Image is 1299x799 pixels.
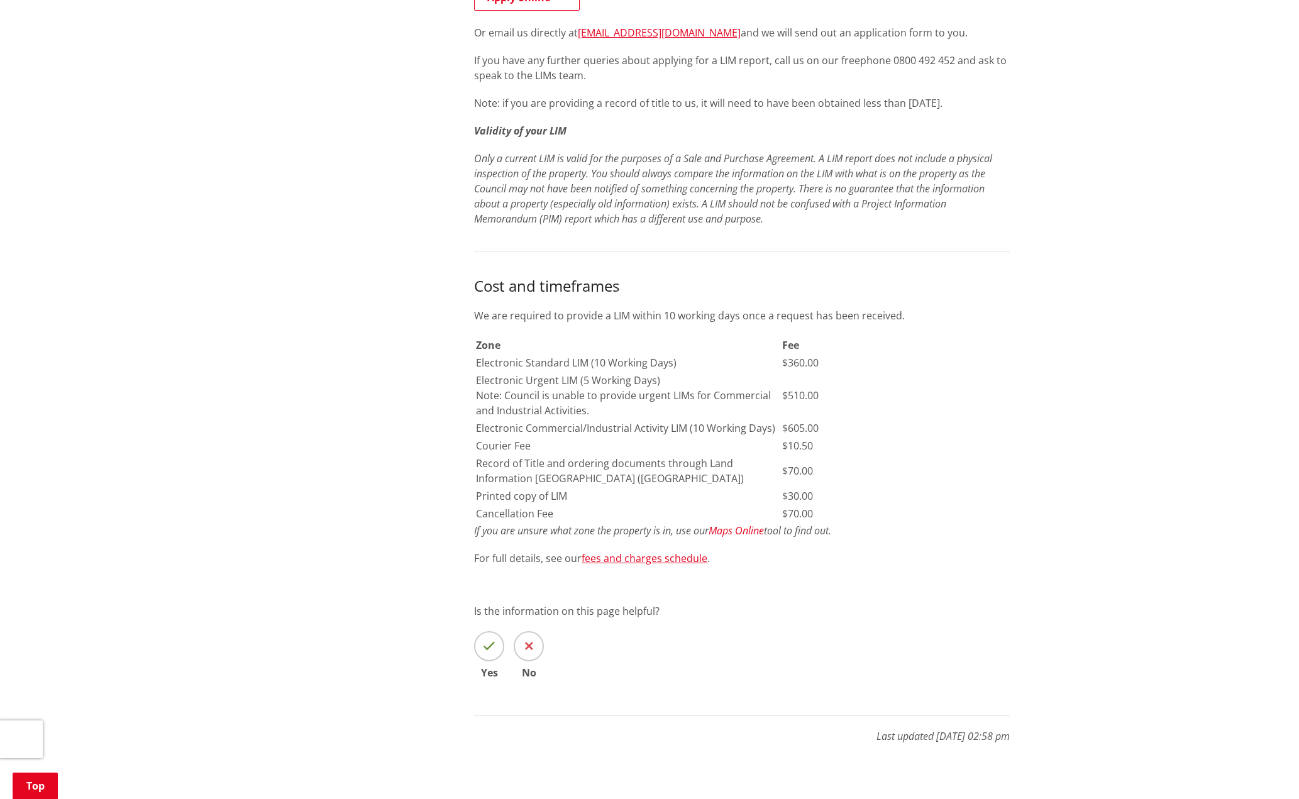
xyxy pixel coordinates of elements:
td: $360.00 [782,355,1003,371]
td: Electronic Standard LIM (10 Working Days) [475,355,780,371]
p: We are required to provide a LIM within 10 working days once a request has been received. [474,308,1010,323]
td: Cancellation Fee [475,505,780,522]
a: Maps Online [709,524,764,537]
td: $605.00 [782,420,1003,436]
td: $10.50 [782,438,1003,454]
p: Last updated [DATE] 02:58 pm [474,715,1010,744]
td: Electronic Commercial/Industrial Activity LIM (10 Working Days) [475,420,780,436]
h3: Cost and timeframes [474,277,1010,295]
strong: Zone [476,338,500,352]
strong: Fee [782,338,799,352]
td: Courier Fee [475,438,780,454]
em: tool to find out. [764,524,831,537]
em: If you are unsure what zone the property is in, use our [474,524,709,537]
a: fees and charges schedule [582,551,707,565]
p: Is the information on this page helpful? [474,603,1010,619]
td: Electronic Urgent LIM (5 Working Days) Note: Council is unable to provide urgent LIMs for Commerc... [475,372,780,419]
p: Or email us directly at and we will send out an application form to you. [474,25,1010,40]
td: $30.00 [782,488,1003,504]
p: Note: if you are providing a record of title to us, it will need to have been obtained less than ... [474,96,1010,111]
span: Yes [474,668,504,678]
td: Record of Title and ordering documents through Land Information [GEOGRAPHIC_DATA] ([GEOGRAPHIC_DA... [475,455,780,487]
a: Top [13,773,58,799]
p: If you have any further queries about applying for a LIM report, call us on our freephone 0800 49... [474,53,1010,83]
em: Only a current LIM is valid for the purposes of a Sale and Purchase Agreement. A LIM report does ... [474,152,992,226]
td: $70.00 [782,505,1003,522]
a: [EMAIL_ADDRESS][DOMAIN_NAME] [578,26,741,40]
span: No [514,668,544,678]
td: Printed copy of LIM [475,488,780,504]
td: $70.00 [782,455,1003,487]
em: Validity of your LIM [474,124,567,138]
td: $510.00 [782,372,1003,419]
p: For full details, see our . [474,551,1010,566]
iframe: Messenger Launcher [1241,746,1286,791]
